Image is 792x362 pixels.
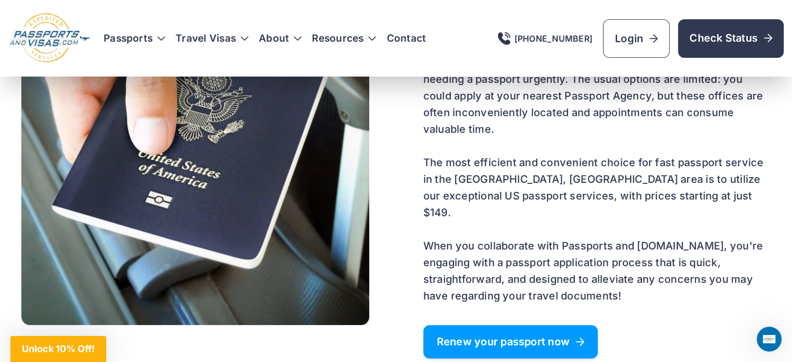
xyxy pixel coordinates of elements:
[423,238,771,304] p: When you collaborate with Passports and [DOMAIN_NAME], you're engaging with a passport applicatio...
[498,32,593,45] a: [PHONE_NUMBER]
[423,54,771,138] p: As an [GEOGRAPHIC_DATA] resident, you might find yourself needing a passport urgently. The usual ...
[22,343,95,354] span: Unlock 10% Off!
[603,19,670,58] a: Login
[423,325,598,358] a: Renew your passport now
[615,31,658,46] span: Login
[423,154,771,221] p: The most efficient and convenient choice for fast passport service in the [GEOGRAPHIC_DATA], [GEO...
[104,33,165,44] h3: Passports
[437,336,585,347] span: Renew your passport now
[689,31,772,45] span: Check Status
[8,13,91,64] img: Logo
[175,33,248,44] h3: Travel Visas
[678,19,784,58] a: Check Status
[757,327,782,352] iframe: Intercom live chat
[259,33,289,44] a: About
[386,33,426,44] a: Contact
[312,33,376,44] h3: Resources
[10,336,106,362] div: Unlock 10% Off!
